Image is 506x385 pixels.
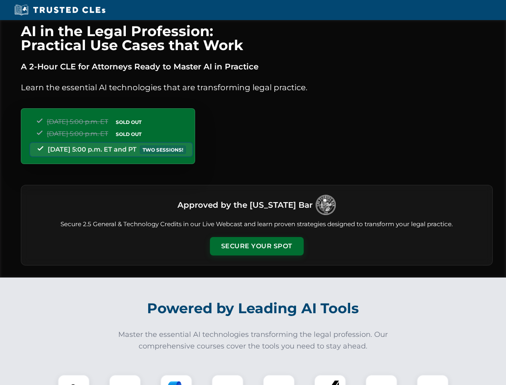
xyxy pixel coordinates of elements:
h2: Powered by Leading AI Tools [31,294,475,322]
h1: AI in the Legal Profession: Practical Use Cases that Work [21,24,493,52]
button: Secure Your Spot [210,237,304,255]
p: Secure 2.5 General & Technology Credits in our Live Webcast and learn proven strategies designed ... [31,220,483,229]
img: Trusted CLEs [12,4,108,16]
p: Master the essential AI technologies transforming the legal profession. Our comprehensive courses... [113,329,393,352]
span: [DATE] 5:00 p.m. ET [47,118,108,126]
h3: Approved by the [US_STATE] Bar [177,198,312,212]
img: Logo [316,195,336,215]
p: Learn the essential AI technologies that are transforming legal practice. [21,81,493,94]
p: A 2-Hour CLE for Attorneys Ready to Master AI in Practice [21,60,493,73]
span: SOLD OUT [113,118,144,126]
span: [DATE] 5:00 p.m. ET [47,130,108,138]
span: SOLD OUT [113,130,144,138]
